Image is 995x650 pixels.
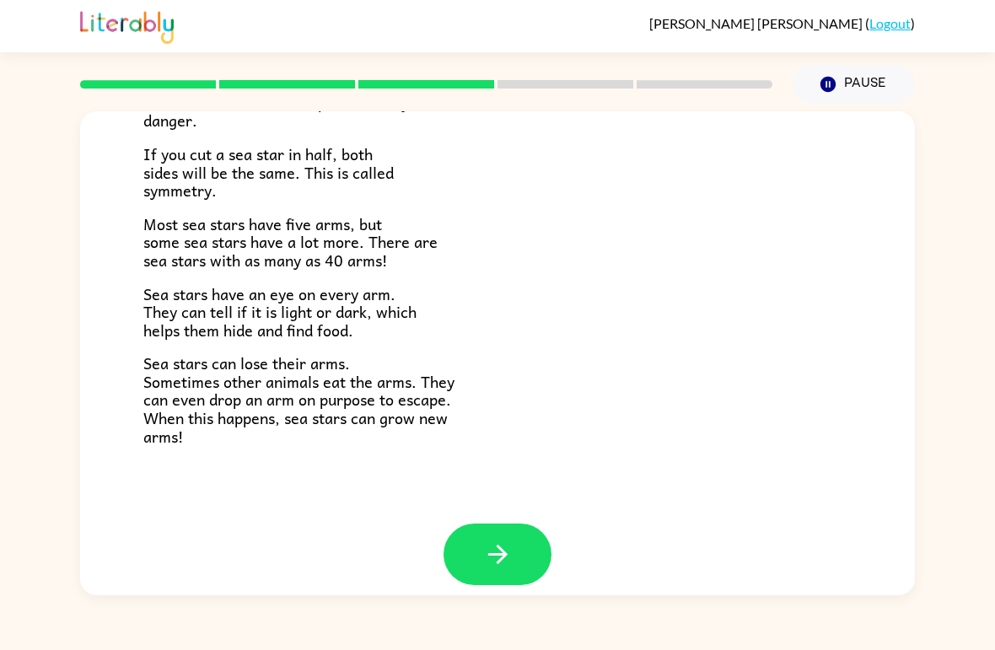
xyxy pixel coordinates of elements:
span: [PERSON_NAME] [PERSON_NAME] [649,15,865,31]
div: ( ) [649,15,915,31]
span: Sea stars have an eye on every arm. They can tell if it is light or dark, which helps them hide a... [143,282,417,342]
span: Sea stars can lose their arms. Sometimes other animals eat the arms. They can even drop an arm on... [143,351,454,448]
span: Most sea stars have five arms, but some sea stars have a lot more. There are sea stars with as ma... [143,212,438,272]
button: Pause [793,65,915,104]
span: If you cut a sea star in half, both sides will be the same. This is called symmetry. [143,142,394,202]
img: Literably [80,7,174,44]
a: Logout [869,15,911,31]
